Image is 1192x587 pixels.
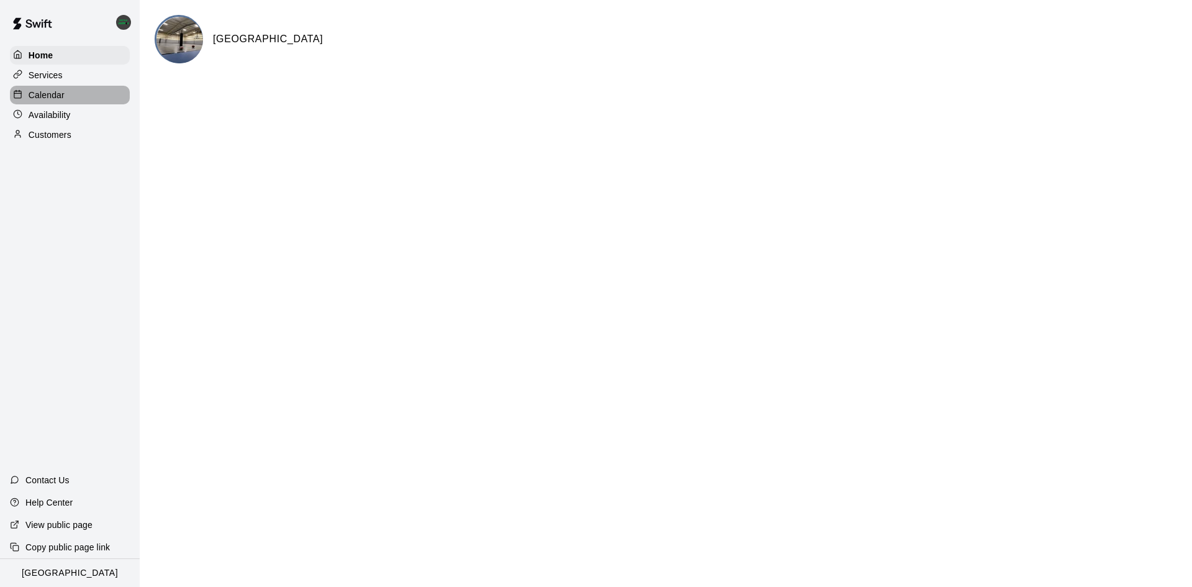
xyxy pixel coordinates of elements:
[25,519,93,531] p: View public page
[10,106,130,124] a: Availability
[25,474,70,486] p: Contact Us
[29,109,71,121] p: Availability
[10,46,130,65] a: Home
[25,541,110,553] p: Copy public page link
[116,15,131,30] img: Jesse Klein
[29,129,71,141] p: Customers
[29,69,63,81] p: Services
[10,125,130,144] a: Customers
[29,89,65,101] p: Calendar
[114,10,140,35] div: Jesse Klein
[22,567,118,580] p: [GEOGRAPHIC_DATA]
[10,66,130,84] a: Services
[213,31,323,47] h6: [GEOGRAPHIC_DATA]
[25,496,73,509] p: Help Center
[10,86,130,104] a: Calendar
[156,17,203,63] img: Ironline Sports Complex logo
[29,49,53,61] p: Home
